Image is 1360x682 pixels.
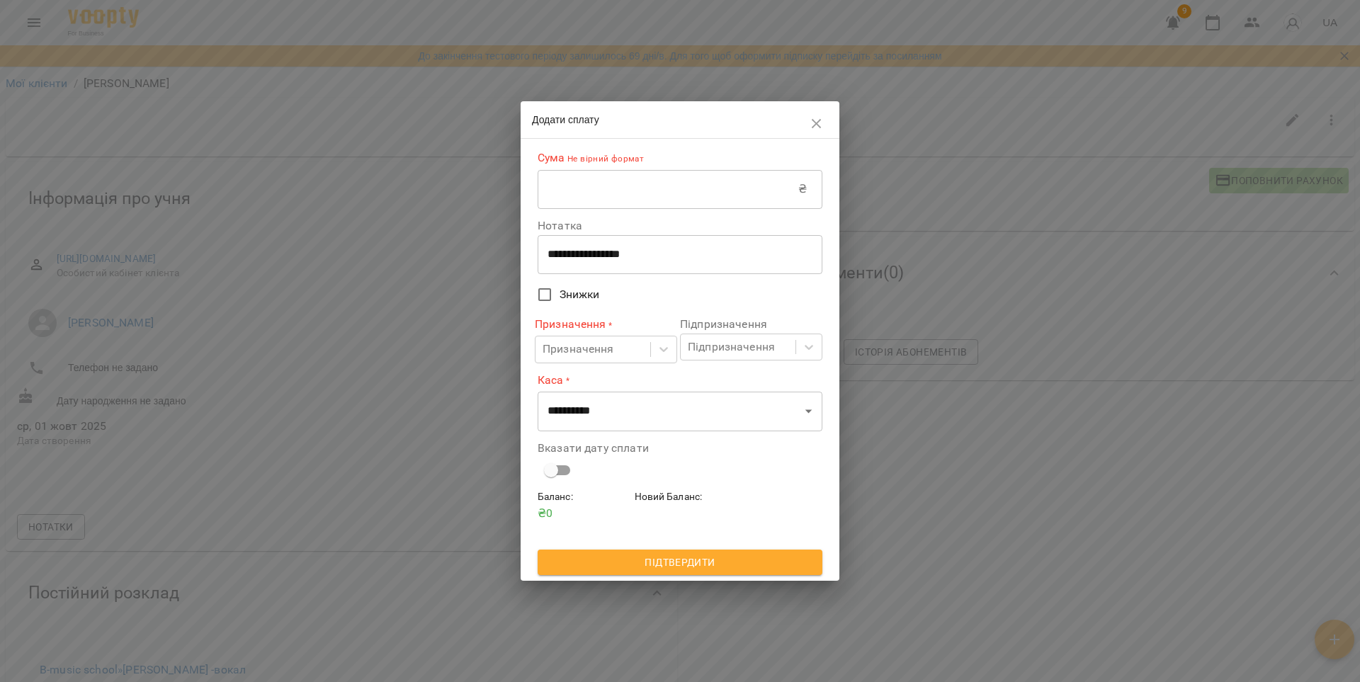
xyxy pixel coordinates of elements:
div: Призначення [543,341,614,358]
div: Підпризначення [688,339,775,356]
label: Вказати дату сплати [538,443,822,454]
span: Додати сплату [532,114,599,125]
p: ₴ [798,181,807,198]
h6: Новий Баланс : [635,489,726,505]
span: Знижки [560,286,600,303]
label: Призначення [535,317,677,333]
span: Підтвердити [549,554,811,571]
p: Не вірний формат [565,152,645,166]
p: ₴ 0 [538,505,629,522]
label: Сума [538,150,822,166]
button: Підтвердити [538,550,822,575]
label: Підпризначення [680,319,822,330]
label: Каса [538,372,822,388]
h6: Баланс : [538,489,629,505]
label: Нотатка [538,220,822,232]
